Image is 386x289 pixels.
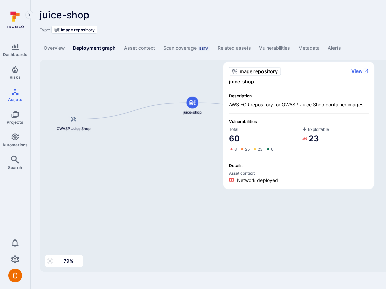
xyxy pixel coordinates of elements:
span: juice-shop [229,78,369,85]
div: Camilo Rivera [8,269,22,282]
span: juice-shop [40,9,90,21]
span: 8 [234,146,237,152]
a: 23 [302,133,319,144]
span: Assets [8,97,22,102]
span: Asset context [229,171,369,176]
a: Related assets [214,42,255,54]
span: Automations [2,142,28,147]
a: Overview [40,42,69,54]
a: Asset context [120,42,159,54]
span: Description [229,93,369,98]
a: 23 [252,146,263,152]
span: Vulnerabilities [229,119,369,124]
span: 25 [245,146,250,152]
span: Image repository [238,68,278,75]
a: 0 [266,146,274,152]
span: Risks [10,75,21,80]
span: Type: [40,27,50,32]
span: Projects [7,120,23,125]
span: Details [229,163,369,168]
span: Image repository [61,27,95,32]
a: Vulnerabilities [255,42,294,54]
span: 23 [258,146,263,152]
span: Exploitable [302,127,369,132]
span: Network deployed [237,177,278,183]
div: Scan coverage [163,45,210,51]
button: View [351,68,369,74]
i: Expand navigation menu [27,12,32,18]
span: OWASP Juice Shop [57,126,91,132]
a: Metadata [294,42,324,54]
span: Dashboards [3,52,27,57]
span: AWS ECR repository for OWASP Juice Shop container images [229,101,369,108]
span: Total [229,127,295,132]
button: Expand navigation menu [25,11,33,19]
img: ACg8ocJuq_DPPTkXyD9OlTnVLvDrpObecjcADscmEHLMiTyEnTELew=s96-c [8,269,22,282]
a: Alerts [324,42,345,54]
span: juice-shop [183,110,202,115]
a: 25 [240,146,250,152]
span: Search [8,165,22,170]
div: Beta [198,46,210,51]
a: 60 [229,133,240,144]
span: 0 [271,146,274,152]
a: Deployment graph [69,42,120,54]
span: 79 % [64,258,73,264]
a: 8 [229,146,237,152]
